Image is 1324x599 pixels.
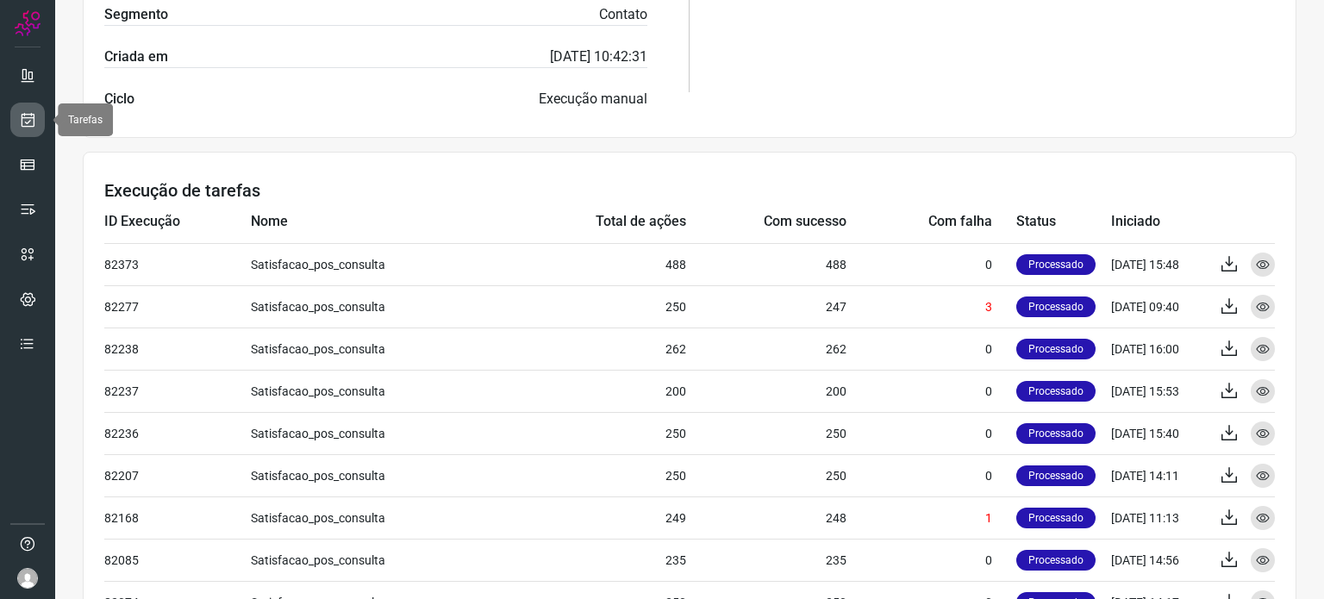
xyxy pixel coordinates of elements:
label: Ciclo [104,89,134,109]
td: 0 [846,539,1016,581]
td: 250 [686,412,846,454]
td: 0 [846,243,1016,285]
td: 82237 [104,370,251,412]
p: Processado [1016,423,1096,444]
td: [DATE] 15:53 [1111,370,1206,412]
td: Satisfacao_pos_consulta [251,412,511,454]
td: 235 [511,539,686,581]
td: Satisfacao_pos_consulta [251,285,511,328]
td: [DATE] 15:40 [1111,412,1206,454]
td: 82207 [104,454,251,496]
td: Satisfacao_pos_consulta [251,328,511,370]
td: 82238 [104,328,251,370]
p: Execução manual [539,89,647,109]
td: [DATE] 14:56 [1111,539,1206,581]
td: 82236 [104,412,251,454]
td: 0 [846,328,1016,370]
p: Processado [1016,254,1096,275]
td: 82085 [104,539,251,581]
td: 262 [686,328,846,370]
span: Tarefas [68,114,103,126]
td: [DATE] 11:13 [1111,496,1206,539]
td: 200 [686,370,846,412]
td: Total de ações [511,201,686,243]
td: Com falha [846,201,1016,243]
td: Satisfacao_pos_consulta [251,454,511,496]
td: Nome [251,201,511,243]
p: Processado [1016,465,1096,486]
td: 248 [686,496,846,539]
td: Satisfacao_pos_consulta [251,370,511,412]
td: 488 [686,243,846,285]
td: 0 [846,412,1016,454]
td: ID Execução [104,201,251,243]
h3: Execução de tarefas [104,180,1275,201]
td: 250 [511,285,686,328]
td: Satisfacao_pos_consulta [251,243,511,285]
td: 1 [846,496,1016,539]
p: Processado [1016,339,1096,359]
label: Segmento [104,4,168,25]
td: [DATE] 14:11 [1111,454,1206,496]
td: 250 [511,454,686,496]
td: 247 [686,285,846,328]
td: 82168 [104,496,251,539]
td: 200 [511,370,686,412]
td: 3 [846,285,1016,328]
p: Processado [1016,508,1096,528]
td: Status [1016,201,1111,243]
td: 250 [686,454,846,496]
p: Processado [1016,296,1096,317]
img: avatar-user-boy.jpg [17,568,38,589]
td: Com sucesso [686,201,846,243]
p: [DATE] 10:42:31 [550,47,647,67]
td: 235 [686,539,846,581]
td: Iniciado [1111,201,1206,243]
td: 250 [511,412,686,454]
td: 0 [846,454,1016,496]
td: [DATE] 16:00 [1111,328,1206,370]
td: [DATE] 09:40 [1111,285,1206,328]
p: Contato [599,4,647,25]
td: [DATE] 15:48 [1111,243,1206,285]
td: 82277 [104,285,251,328]
td: 82373 [104,243,251,285]
label: Criada em [104,47,168,67]
td: 488 [511,243,686,285]
td: 249 [511,496,686,539]
td: Satisfacao_pos_consulta [251,539,511,581]
td: Satisfacao_pos_consulta [251,496,511,539]
img: Logo [15,10,41,36]
p: Processado [1016,550,1096,571]
td: 262 [511,328,686,370]
td: 0 [846,370,1016,412]
p: Processado [1016,381,1096,402]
